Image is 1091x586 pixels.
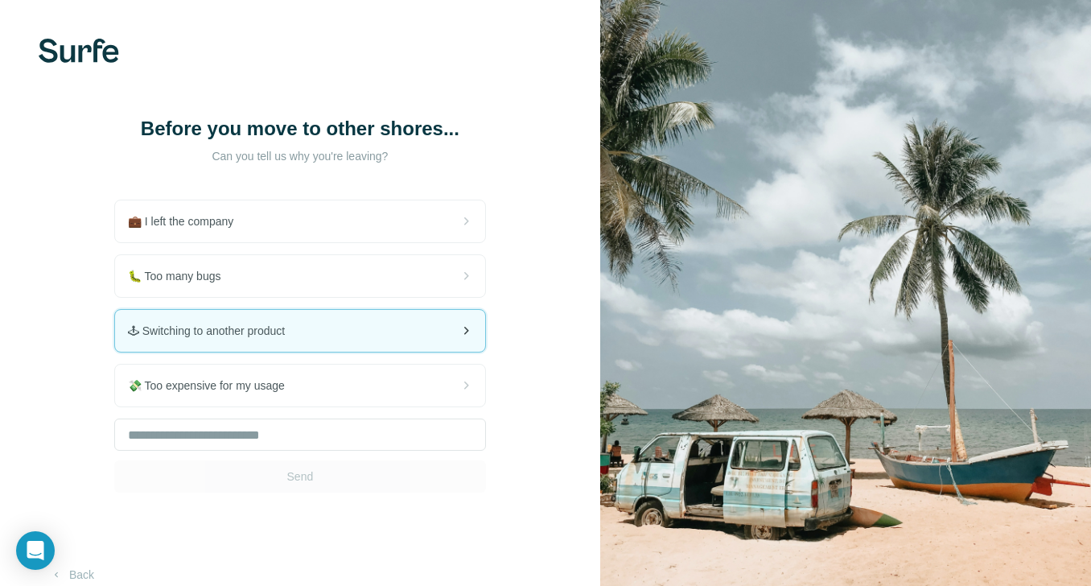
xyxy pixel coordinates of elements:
div: Open Intercom Messenger [16,531,55,570]
img: Surfe's logo [39,39,119,63]
h1: Before you move to other shores... [139,116,461,142]
p: Can you tell us why you're leaving? [139,148,461,164]
span: 💼 I left the company [128,213,246,229]
span: 💸 Too expensive for my usage [128,378,298,394]
span: 🐛 Too many bugs [128,268,234,284]
span: 🕹 Switching to another product [128,323,298,339]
